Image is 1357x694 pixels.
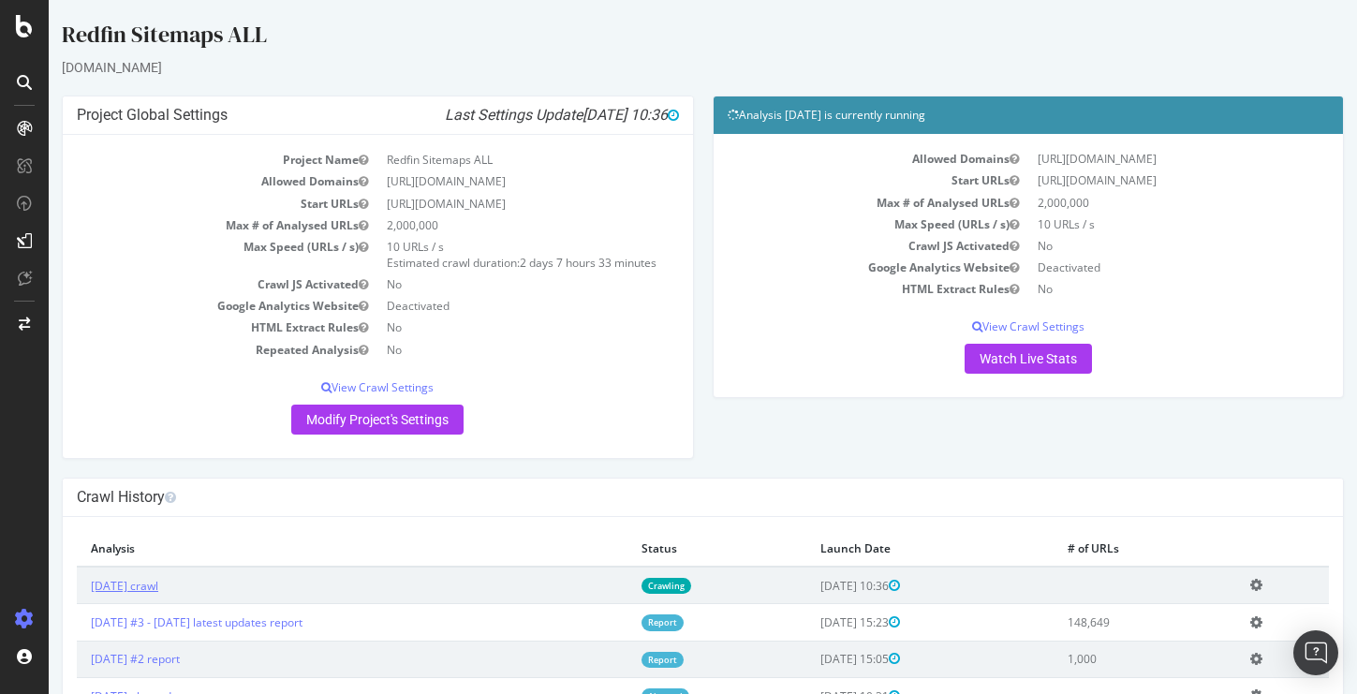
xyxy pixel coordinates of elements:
a: Modify Project's Settings [243,405,415,435]
a: Report [593,652,635,668]
div: Open Intercom Messenger [1293,630,1338,675]
td: Crawl JS Activated [28,273,329,295]
td: [URL][DOMAIN_NAME] [980,148,1280,170]
td: [URL][DOMAIN_NAME] [329,193,629,214]
p: View Crawl Settings [679,318,1281,334]
td: HTML Extract Rules [28,317,329,338]
td: 10 URLs / s Estimated crawl duration: [329,236,629,273]
td: Project Name [28,149,329,170]
td: [URL][DOMAIN_NAME] [980,170,1280,191]
h4: Crawl History [28,488,1280,507]
th: Analysis [28,531,579,567]
td: Crawl JS Activated [679,235,980,257]
td: No [329,273,629,295]
td: Max Speed (URLs / s) [28,236,329,273]
td: Start URLs [28,193,329,214]
td: Max # of Analysed URLs [28,214,329,236]
a: Crawling [593,578,642,594]
td: 1,000 [1005,641,1187,677]
td: Max # of Analysed URLs [679,192,980,214]
div: [DOMAIN_NAME] [13,58,1295,77]
span: [DATE] 15:23 [772,614,851,630]
span: [DATE] 10:36 [772,578,851,594]
td: No [980,278,1280,300]
th: # of URLs [1005,531,1187,567]
span: [DATE] 15:05 [772,651,851,667]
span: [DATE] 10:36 [534,106,630,124]
div: Redfin Sitemaps ALL [13,19,1295,58]
a: Report [593,614,635,630]
td: Repeated Analysis [28,339,329,361]
td: Google Analytics Website [679,257,980,278]
td: No [329,317,629,338]
td: Max Speed (URLs / s) [679,214,980,235]
td: Allowed Domains [679,148,980,170]
p: View Crawl Settings [28,379,630,395]
a: Watch Live Stats [916,344,1043,374]
td: 2,000,000 [329,214,629,236]
td: Google Analytics Website [28,295,329,317]
a: [DATE] #2 report [42,651,131,667]
td: No [329,339,629,361]
td: Redfin Sitemaps ALL [329,149,629,170]
td: Deactivated [329,295,629,317]
th: Status [579,531,758,567]
td: Allowed Domains [28,170,329,192]
td: Start URLs [679,170,980,191]
h4: Project Global Settings [28,106,630,125]
i: Last Settings Update [396,106,630,125]
a: [DATE] crawl [42,578,110,594]
span: 2 days 7 hours 33 minutes [471,255,608,271]
td: 148,649 [1005,604,1187,641]
a: [DATE] #3 - [DATE] latest updates report [42,614,254,630]
td: 2,000,000 [980,192,1280,214]
td: Deactivated [980,257,1280,278]
h4: Analysis [DATE] is currently running [679,106,1281,125]
td: No [980,235,1280,257]
td: [URL][DOMAIN_NAME] [329,170,629,192]
th: Launch Date [758,531,1005,567]
td: HTML Extract Rules [679,278,980,300]
td: 10 URLs / s [980,214,1280,235]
